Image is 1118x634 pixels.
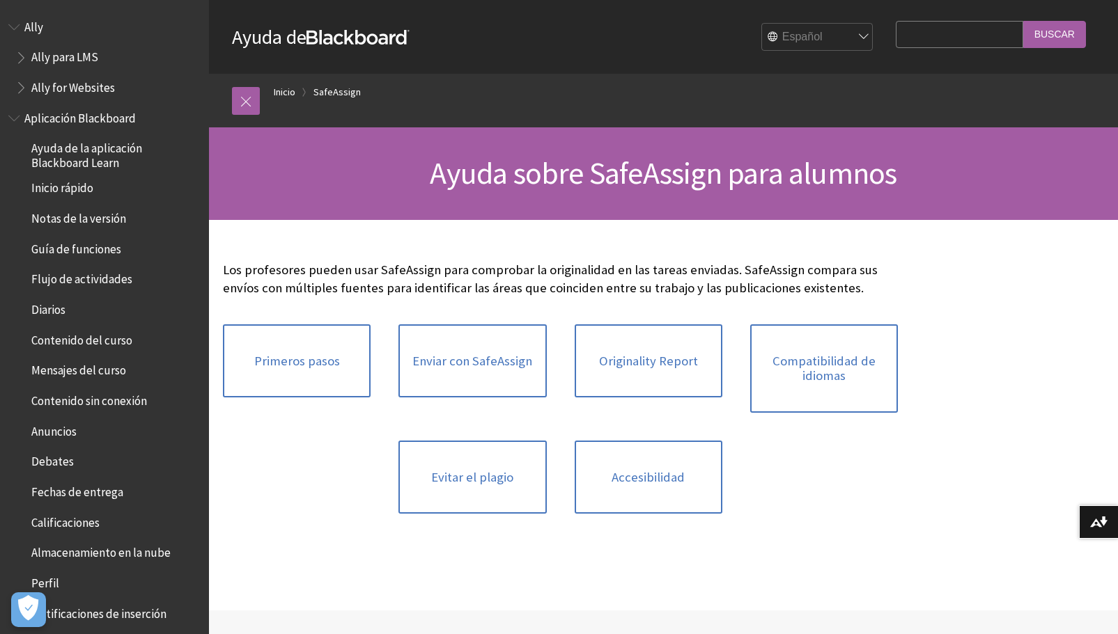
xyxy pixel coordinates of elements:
[762,24,874,51] select: Site Language Selector
[31,76,115,95] span: Ally for Websites
[232,24,410,49] a: Ayuda deBlackboard
[430,154,896,192] span: Ayuda sobre SafeAssign para alumnos
[31,450,74,469] span: Debates
[31,602,166,621] span: Notificaciones de inserción
[31,389,147,408] span: Contenido sin conexión
[274,84,295,101] a: Inicio
[31,359,126,378] span: Mensajes del curso
[24,15,43,34] span: Ally
[398,441,546,514] a: Evitar el plagio
[306,30,410,45] strong: Blackboard
[398,324,546,398] a: Enviar con SafeAssign
[750,324,898,413] a: Compatibilidad de idiomas
[31,207,126,225] span: Notas de la versión
[31,237,121,256] span: Guía de funciones
[223,261,898,297] p: Los profesores pueden usar SafeAssign para comprobar la originalidad en las tareas enviadas. Safe...
[313,84,361,101] a: SafeAssign
[31,46,98,65] span: Ally para LMS
[8,15,201,100] nav: Book outline for Anthology Ally Help
[24,106,136,125] span: Aplicación Blackboard
[31,298,65,317] span: Diarios
[31,571,59,590] span: Perfil
[31,511,100,530] span: Calificaciones
[575,441,722,514] a: Accesibilidad
[31,541,171,560] span: Almacenamiento en la nube
[223,324,371,398] a: Primeros pasos
[31,177,93,196] span: Inicio rápido
[31,480,123,499] span: Fechas de entrega
[31,420,77,438] span: Anuncios
[1023,21,1086,48] input: Buscar
[31,328,132,347] span: Contenido del curso
[575,324,722,398] a: Originality Report
[31,268,132,287] span: Flujo de actividades
[11,592,46,627] button: Abrir preferencias
[31,137,199,170] span: Ayuda de la aplicación Blackboard Learn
